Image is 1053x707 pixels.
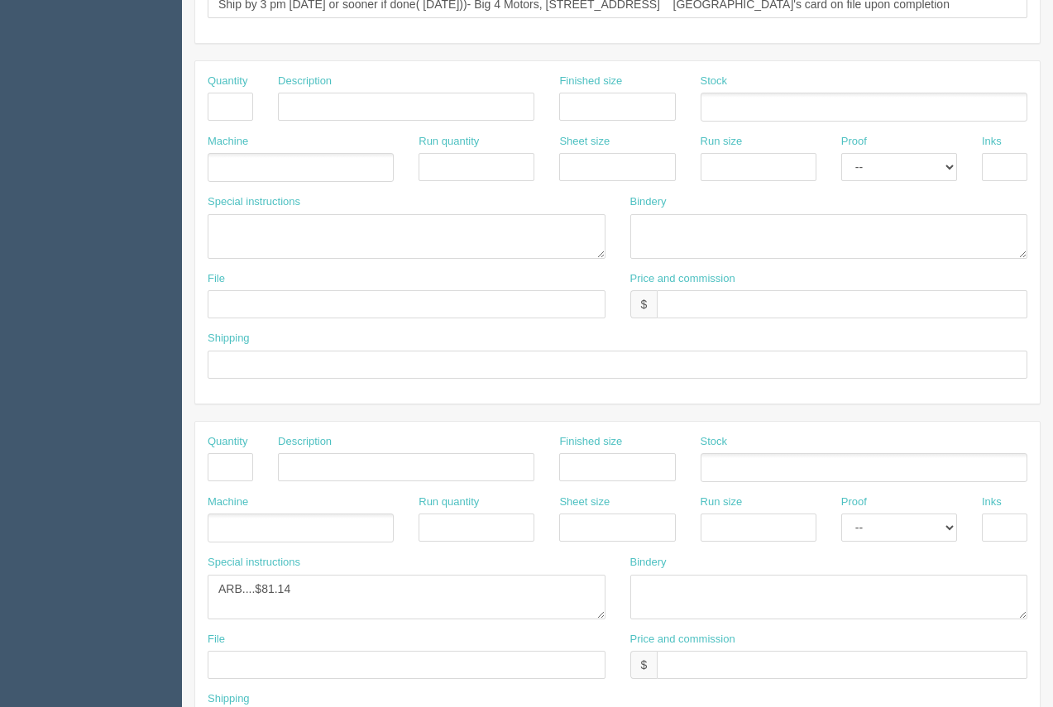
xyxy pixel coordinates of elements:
label: Description [278,434,332,450]
label: Run size [701,134,743,150]
label: Stock [701,74,728,89]
label: Machine [208,494,248,510]
div: $ [630,651,658,679]
label: Special instructions [208,194,300,210]
label: Sheet size [559,494,610,510]
label: Quantity [208,434,247,450]
label: Special instructions [208,555,300,571]
label: Finished size [559,434,622,450]
label: Sheet size [559,134,610,150]
label: Stock [701,434,728,450]
div: $ [630,290,658,318]
label: Machine [208,134,248,150]
label: Shipping [208,331,250,346]
label: Bindery [630,555,667,571]
label: File [208,632,225,647]
label: Description [278,74,332,89]
label: Run quantity [419,134,479,150]
label: Inks [982,494,1002,510]
label: Run size [701,494,743,510]
label: Price and commission [630,632,735,647]
label: Proof [841,134,867,150]
textarea: ARB....$81.14 [208,575,605,619]
label: Price and commission [630,271,735,287]
label: Proof [841,494,867,510]
label: Quantity [208,74,247,89]
label: Bindery [630,194,667,210]
label: File [208,271,225,287]
label: Finished size [559,74,622,89]
label: Inks [982,134,1002,150]
label: Shipping [208,691,250,707]
label: Run quantity [419,494,479,510]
